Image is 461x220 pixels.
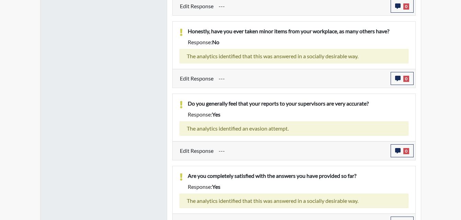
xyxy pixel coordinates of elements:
[180,144,214,157] label: Edit Response
[188,99,408,108] p: Do you generally feel that your reports to your supervisors are very accurate?
[188,27,408,35] p: Honestly, have you ever taken minor items from your workplace, as many others have?
[403,76,409,82] span: 0
[180,72,214,85] label: Edit Response
[403,148,409,154] span: 0
[180,194,408,208] div: The analytics identified that this was answered in a socially desirable way.
[183,38,414,46] div: Response:
[212,183,220,190] span: yes
[391,72,414,85] button: 0
[180,121,408,136] div: The analytics identified an evasion attempt.
[214,144,391,157] div: Update the test taker's response, the change might impact the score
[214,72,391,85] div: Update the test taker's response, the change might impact the score
[183,183,414,191] div: Response:
[212,111,220,118] span: yes
[212,39,219,45] span: no
[403,3,409,10] span: 0
[180,49,408,63] div: The analytics identified that this was answered in a socially desirable way.
[391,144,414,157] button: 0
[188,172,408,180] p: Are you completely satisfied with the answers you have provided so far?
[183,110,414,119] div: Response:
